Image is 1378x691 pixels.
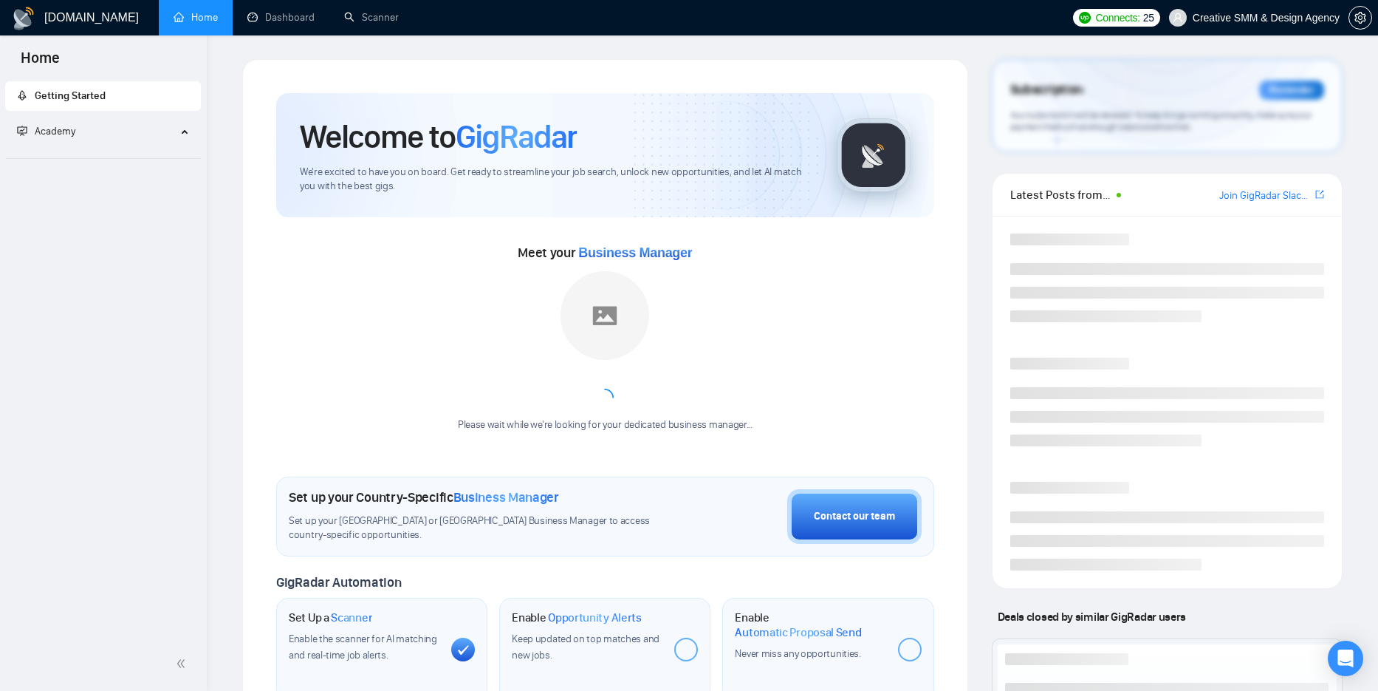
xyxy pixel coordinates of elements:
span: Keep updated on top matches and new jobs. [512,633,659,661]
a: dashboardDashboard [247,11,315,24]
a: setting [1348,12,1372,24]
span: Set up your [GEOGRAPHIC_DATA] or [GEOGRAPHIC_DATA] Business Manager to access country-specific op... [289,514,668,542]
span: GigRadar [456,117,577,157]
span: export [1315,188,1324,200]
a: export [1315,188,1324,202]
span: Home [9,47,72,78]
span: loading [594,387,616,409]
span: Academy [35,125,75,137]
button: setting [1348,6,1372,30]
span: Scanner [331,610,372,625]
span: Business Manager [578,245,692,260]
a: homeHome [174,11,218,24]
img: gigradar-logo.png [837,118,911,192]
span: user [1173,13,1183,23]
img: placeholder.png [561,271,649,360]
span: Meet your [518,245,692,261]
span: Your subscription will be renewed. To keep things running smoothly, make sure your payment method... [1010,109,1312,133]
div: Contact our team [814,508,895,525]
a: searchScanner [344,11,399,24]
h1: Welcome to [300,117,577,157]
span: Connects: [1095,10,1139,26]
span: Business Manager [453,489,559,506]
img: logo [12,7,35,30]
span: Opportunity Alerts [548,610,642,625]
div: Please wait while we're looking for your dedicated business manager... [449,418,761,432]
div: Open Intercom Messenger [1328,641,1363,676]
div: Reminder [1259,81,1324,100]
span: rocket [17,90,27,101]
h1: Set Up a [289,610,372,625]
span: Never miss any opportunities. [735,647,860,660]
h1: Enable [735,610,885,639]
span: Getting Started [35,89,106,102]
span: double-left [176,656,191,671]
span: Automatic Proposal Send [735,625,861,640]
span: Subscription [1010,78,1083,103]
a: Join GigRadar Slack Community [1219,188,1312,204]
li: Getting Started [5,81,201,111]
span: Academy [17,125,75,137]
img: upwork-logo.png [1079,12,1091,24]
span: Deals closed by similar GigRadar users [992,604,1192,630]
li: Academy Homepage [5,152,201,162]
button: Contact our team [787,489,922,544]
h1: Enable [512,610,642,625]
span: GigRadar Automation [276,574,401,590]
span: Latest Posts from the GigRadar Community [1010,185,1113,204]
span: 25 [1143,10,1154,26]
h1: Set up your Country-Specific [289,489,559,506]
span: Enable the scanner for AI matching and real-time job alerts. [289,633,437,661]
span: fund-projection-screen [17,126,27,136]
span: We're excited to have you on board. Get ready to streamline your job search, unlock new opportuni... [300,166,813,194]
